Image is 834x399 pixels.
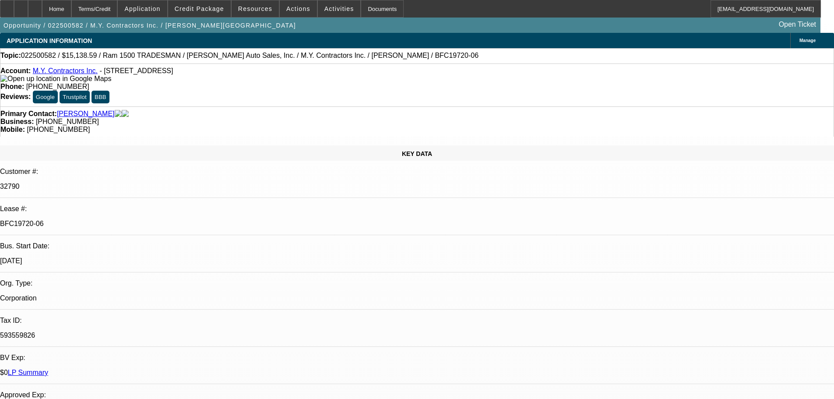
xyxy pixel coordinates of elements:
strong: Phone: [0,83,24,90]
span: Actions [286,5,310,12]
button: Google [33,91,58,103]
strong: Mobile: [0,126,25,133]
button: Credit Package [168,0,231,17]
a: M.Y. Contractors Inc. [33,67,98,74]
strong: Topic: [0,52,21,60]
a: [PERSON_NAME] [57,110,115,118]
span: Manage [799,38,816,43]
img: linkedin-icon.png [122,110,129,118]
a: View Google Maps [0,75,111,82]
span: Application [124,5,160,12]
span: Resources [238,5,272,12]
span: APPLICATION INFORMATION [7,37,92,44]
span: Credit Package [175,5,224,12]
button: Resources [232,0,279,17]
strong: Account: [0,67,31,74]
span: [PHONE_NUMBER] [36,118,99,125]
img: facebook-icon.png [115,110,122,118]
strong: Reviews: [0,93,31,100]
span: [PHONE_NUMBER] [27,126,90,133]
span: Activities [324,5,354,12]
span: [PHONE_NUMBER] [26,83,89,90]
strong: Business: [0,118,34,125]
img: Open up location in Google Maps [0,75,111,83]
button: Trustpilot [60,91,89,103]
button: Actions [280,0,317,17]
span: 022500582 / $15,138.59 / Ram 1500 TRADESMAN / [PERSON_NAME] Auto Sales, Inc. / M.Y. Contractors I... [21,52,479,60]
span: - [STREET_ADDRESS] [99,67,173,74]
strong: Primary Contact: [0,110,57,118]
span: Opportunity / 022500582 / M.Y. Contractors Inc. / [PERSON_NAME][GEOGRAPHIC_DATA] [4,22,296,29]
button: BBB [91,91,109,103]
span: KEY DATA [402,150,432,157]
a: Open Ticket [775,17,820,32]
button: Activities [318,0,361,17]
button: Application [118,0,167,17]
a: LP Summary [8,369,48,376]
